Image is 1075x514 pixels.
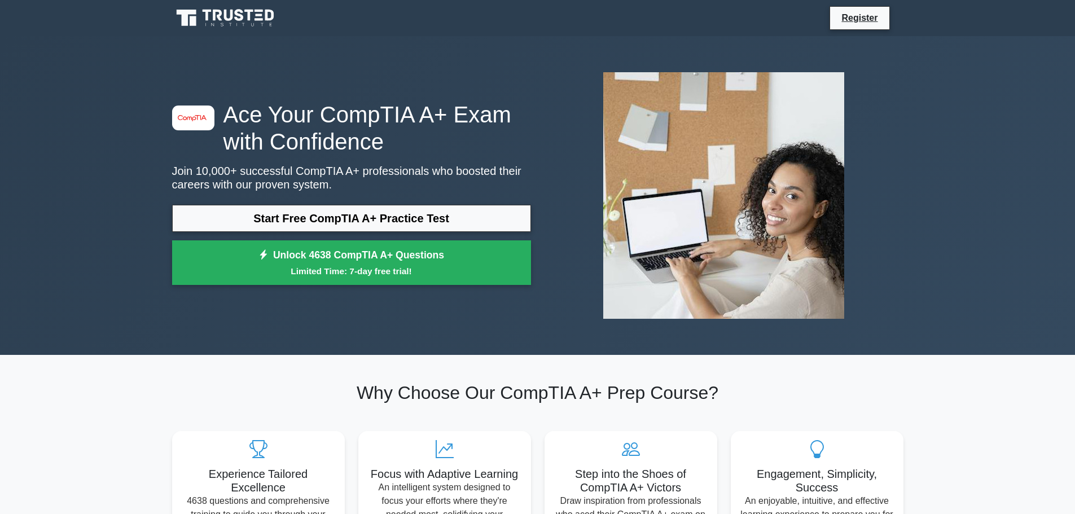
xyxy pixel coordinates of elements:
[835,11,884,25] a: Register
[554,467,708,494] h5: Step into the Shoes of CompTIA A+ Victors
[186,265,517,278] small: Limited Time: 7-day free trial!
[740,467,894,494] h5: Engagement, Simplicity, Success
[172,382,903,403] h2: Why Choose Our CompTIA A+ Prep Course?
[367,467,522,481] h5: Focus with Adaptive Learning
[172,205,531,232] a: Start Free CompTIA A+ Practice Test
[172,164,531,191] p: Join 10,000+ successful CompTIA A+ professionals who boosted their careers with our proven system.
[172,240,531,285] a: Unlock 4638 CompTIA A+ QuestionsLimited Time: 7-day free trial!
[181,467,336,494] h5: Experience Tailored Excellence
[172,101,531,155] h1: Ace Your CompTIA A+ Exam with Confidence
